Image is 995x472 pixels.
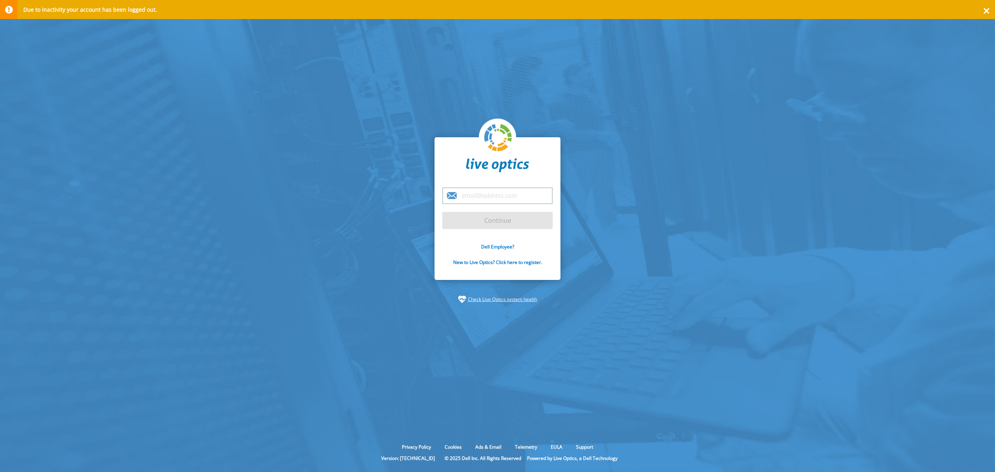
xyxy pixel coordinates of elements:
[453,259,542,266] a: New to Live Optics? Click here to register.
[442,187,553,204] input: email@address.com
[509,444,543,450] a: Telemetry
[466,158,529,172] img: liveoptics-word.svg
[545,444,568,450] a: EULA
[439,444,468,450] a: Cookies
[484,124,512,152] img: liveoptics-logo.svg
[468,295,537,303] a: Check Live Optics system health
[481,243,514,250] a: Dell Employee?
[396,444,437,450] a: Privacy Policy
[458,295,466,303] img: status-check-icon.svg
[377,455,439,462] li: Version: [TECHNICAL_ID]
[441,455,525,462] li: © 2025 Dell Inc. All Rights Reserved
[570,444,599,450] a: Support
[470,444,507,450] a: Ads & Email
[527,455,618,462] li: Powered by Live Optics, a Dell Technology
